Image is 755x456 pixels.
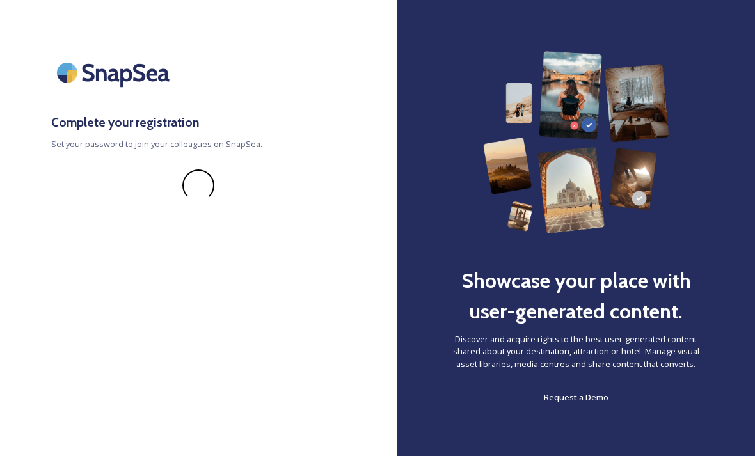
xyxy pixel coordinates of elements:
[448,265,704,327] h2: Showcase your place with user-generated content.
[544,391,608,403] span: Request a Demo
[51,51,179,94] img: SnapSea Logo
[448,333,704,370] span: Discover and acquire rights to the best user-generated content shared about your destination, att...
[51,113,346,132] h3: Complete your registration
[483,51,669,233] img: 63b42ca75bacad526042e722_Group%20154-p-800.png
[51,138,346,150] span: Set your password to join your colleagues on SnapSea.
[544,389,608,405] a: Request a Demo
